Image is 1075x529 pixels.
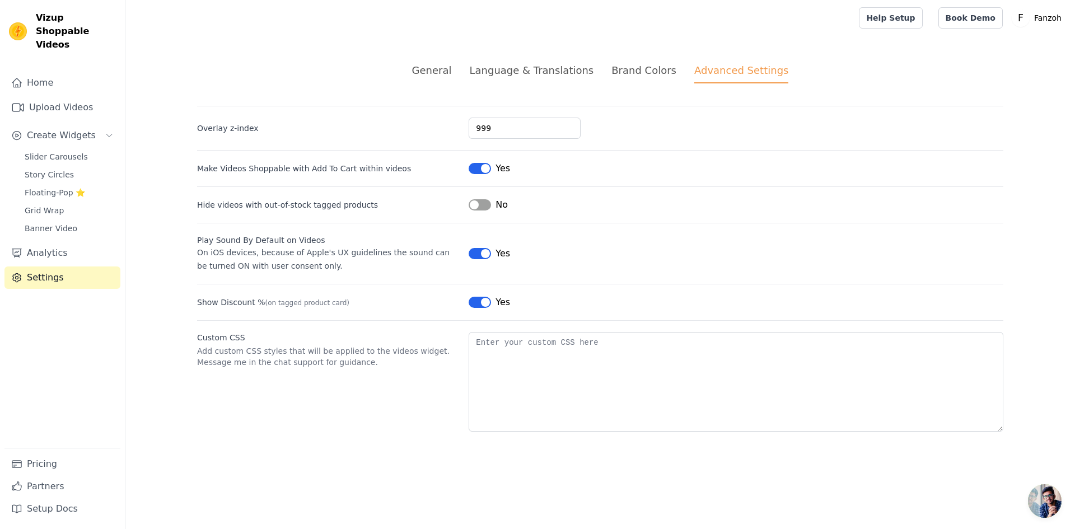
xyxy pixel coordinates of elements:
[197,345,460,368] p: Add custom CSS styles that will be applied to the videos widget. Message me in the chat support f...
[25,205,64,216] span: Grid Wrap
[197,235,460,246] div: Play Sound By Default on Videos
[25,223,77,234] span: Banner Video
[4,124,120,147] button: Create Widgets
[496,198,508,212] span: No
[197,199,460,210] label: Hide videos with out-of-stock tagged products
[9,22,27,40] img: Vizup
[496,162,510,175] span: Yes
[469,296,510,309] button: Yes
[4,453,120,475] a: Pricing
[1018,12,1023,24] text: F
[496,247,510,260] span: Yes
[197,332,460,343] label: Custom CSS
[18,221,120,236] a: Banner Video
[496,296,510,309] span: Yes
[4,475,120,498] a: Partners
[469,63,593,78] div: Language & Translations
[197,123,460,134] label: Overlay z-index
[611,63,676,78] div: Brand Colors
[4,242,120,264] a: Analytics
[197,248,450,270] span: On iOS devices, because of Apple's UX guidelines the sound can be turned ON with user consent only.
[469,162,510,175] button: Yes
[18,167,120,182] a: Story Circles
[4,498,120,520] a: Setup Docs
[938,7,1003,29] a: Book Demo
[25,169,74,180] span: Story Circles
[4,266,120,289] a: Settings
[469,247,510,260] button: Yes
[694,63,788,83] div: Advanced Settings
[18,149,120,165] a: Slider Carousels
[4,72,120,94] a: Home
[25,187,85,198] span: Floating-Pop ⭐
[469,198,508,212] button: No
[1030,8,1066,28] p: Fanzoh
[197,163,411,174] label: Make Videos Shoppable with Add To Cart within videos
[18,203,120,218] a: Grid Wrap
[412,63,452,78] div: General
[1028,484,1062,518] div: Open chat
[859,7,922,29] a: Help Setup
[18,185,120,200] a: Floating-Pop ⭐
[197,297,460,308] label: Show Discount %
[265,299,349,307] span: (on tagged product card)
[25,151,88,162] span: Slider Carousels
[36,11,116,52] span: Vizup Shoppable Videos
[27,129,96,142] span: Create Widgets
[4,96,120,119] a: Upload Videos
[1012,8,1066,28] button: F Fanzoh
